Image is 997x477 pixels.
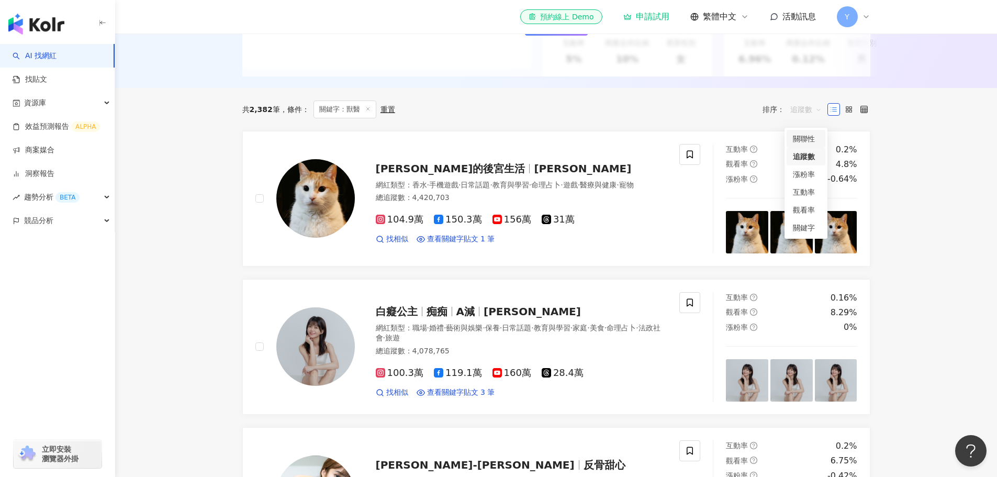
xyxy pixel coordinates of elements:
[427,387,495,398] span: 查看關鍵字貼文 3 筆
[726,457,748,465] span: 觀看率
[827,173,857,185] div: -0.64%
[13,169,54,179] a: 洞察報告
[636,324,638,332] span: ·
[787,165,825,183] div: 漲粉率
[250,105,273,114] span: 2,382
[623,12,669,22] a: 申請試用
[417,387,495,398] a: 查看關鍵字貼文 3 筆
[815,359,857,402] img: post-image
[787,130,825,148] div: 關聯性
[24,209,53,232] span: 競品分析
[845,11,849,23] span: Y
[831,455,857,467] div: 6.75%
[787,183,825,201] div: 互動率
[458,181,461,189] span: ·
[376,346,667,357] div: 總追蹤數 ： 4,078,765
[793,169,819,180] div: 漲粉率
[242,105,280,114] div: 共 筆
[376,305,418,318] span: 白癡公主
[531,181,561,189] span: 命理占卜
[570,324,573,332] span: ·
[750,175,757,183] span: question-circle
[383,334,385,342] span: ·
[13,145,54,156] a: 商案媒合
[587,324,589,332] span: ·
[703,11,736,23] span: 繁體中文
[787,201,825,219] div: 觀看率
[561,181,563,189] span: ·
[242,279,870,415] a: KOL Avatar白癡公主痴痴A減[PERSON_NAME]網紅類型：職場·婚禮·藝術與娛樂·保養·日常話題·教育與學習·家庭·美食·命理占卜·法政社會·旅遊總追蹤數：4,078,765100...
[484,305,581,318] span: [PERSON_NAME]
[502,324,531,332] span: 日常話題
[444,324,446,332] span: ·
[280,105,309,114] span: 條件 ：
[534,324,570,332] span: 教育與學習
[13,121,100,132] a: 效益預測報告ALPHA
[55,192,80,203] div: BETA
[770,211,813,253] img: post-image
[750,457,757,464] span: question-circle
[726,145,748,153] span: 互動率
[563,181,578,189] span: 遊戲
[13,194,20,201] span: rise
[750,146,757,153] span: question-circle
[313,101,376,118] span: 關鍵字：獸醫
[427,181,429,189] span: ·
[726,160,748,168] span: 觀看率
[726,308,748,316] span: 觀看率
[380,105,395,114] div: 重置
[831,307,857,318] div: 8.29%
[573,324,587,332] span: 家庭
[793,151,819,162] div: 追蹤數
[782,12,816,21] span: 活動訊息
[13,51,57,61] a: searchAI 找網紅
[529,181,531,189] span: ·
[485,324,500,332] span: 保養
[376,193,667,203] div: 總追蹤數 ： 4,420,703
[376,459,575,471] span: [PERSON_NAME]-[PERSON_NAME]
[770,359,813,402] img: post-image
[242,131,870,267] a: KOL Avatar[PERSON_NAME]的後宮生活[PERSON_NAME]網紅類型：香水·手機遊戲·日常話題·教育與學習·命理占卜·遊戲·醫療與健康·寵物總追蹤數：4,420,70310...
[492,214,531,225] span: 156萬
[590,324,604,332] span: 美食
[836,144,857,156] div: 0.2%
[14,440,102,468] a: chrome extension立即安裝 瀏覽器外掛
[955,435,987,467] iframe: Help Scout Beacon - Open
[427,234,495,245] span: 查看關鍵字貼文 1 筆
[385,334,400,342] span: 旅遊
[376,387,408,398] a: 找相似
[604,324,607,332] span: ·
[429,324,444,332] span: 婚禮
[434,368,482,379] span: 119.1萬
[542,214,575,225] span: 31萬
[726,293,748,302] span: 互動率
[750,442,757,449] span: question-circle
[276,159,355,238] img: KOL Avatar
[446,324,483,332] span: 藝術與娛樂
[836,159,857,170] div: 4.8%
[836,440,857,452] div: 0.2%
[492,368,531,379] span: 160萬
[793,222,819,234] div: 關鍵字
[427,305,447,318] span: 痴痴
[427,324,429,332] span: ·
[750,294,757,301] span: question-circle
[8,14,64,35] img: logo
[386,234,408,245] span: 找相似
[376,162,525,175] span: [PERSON_NAME]的後宮生活
[429,181,458,189] span: 手機遊戲
[17,446,37,462] img: chrome extension
[584,459,625,471] span: 反骨甜心
[531,324,533,332] span: ·
[578,181,580,189] span: ·
[500,324,502,332] span: ·
[24,185,80,209] span: 趨勢分析
[617,181,619,189] span: ·
[529,12,593,22] div: 預約線上 Demo
[790,101,822,118] span: 追蹤數
[386,387,408,398] span: 找相似
[750,324,757,331] span: question-circle
[276,307,355,386] img: KOL Avatar
[461,181,490,189] span: 日常話題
